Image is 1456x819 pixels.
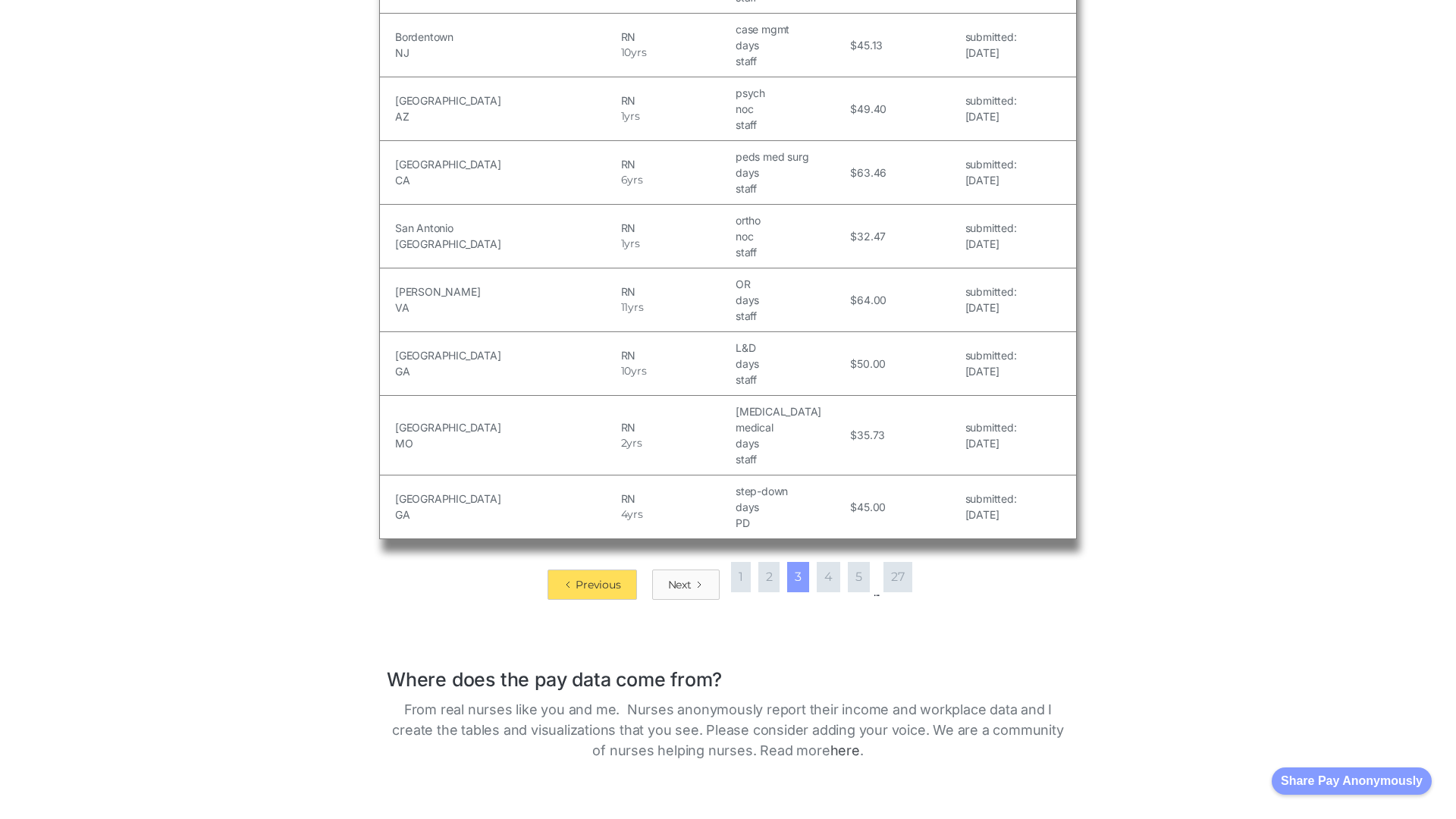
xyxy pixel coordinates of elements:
[857,101,886,117] h5: 49.40
[850,165,857,180] h5: $
[857,427,885,443] h5: 35.73
[379,554,1077,600] div: List
[758,562,780,592] a: 2
[736,515,846,531] h5: PD
[848,562,870,592] a: 5
[736,308,846,324] h5: staff
[965,284,1017,315] a: submitted:[DATE]
[965,93,1017,108] h5: submitted:
[857,165,886,180] h5: 63.46
[395,347,617,363] h5: [GEOGRAPHIC_DATA]
[628,300,643,315] h5: yrs
[787,562,809,592] a: 3
[736,165,846,180] h5: days
[850,37,857,53] h5: $
[652,570,720,600] a: Next Page
[857,228,886,244] h5: 32.47
[736,180,846,196] h5: staff
[395,236,617,252] h5: [GEOGRAPHIC_DATA]
[857,356,886,372] h5: 50.00
[965,172,1017,188] h5: [DATE]
[395,363,617,379] h5: GA
[631,363,646,379] h5: yrs
[621,220,732,236] h5: RN
[850,101,857,117] h5: $
[736,53,846,69] h5: staff
[965,435,1017,451] h5: [DATE]
[965,347,1017,379] a: submitted:[DATE]
[965,156,1017,188] a: submitted:[DATE]
[736,228,846,244] h5: noc
[621,93,732,108] h5: RN
[621,156,732,172] h5: RN
[965,507,1017,522] h5: [DATE]
[965,156,1017,172] h5: submitted:
[736,499,846,515] h5: days
[857,499,886,515] h5: 45.00
[576,577,620,592] div: Previous
[965,491,1017,522] a: submitted:[DATE]
[387,699,1069,761] p: From real nurses like you and me. Nurses anonymously report their income and workplace data and I...
[830,742,860,758] a: here
[736,451,846,467] h5: staff
[736,435,846,451] h5: days
[731,562,751,592] a: 1
[736,117,846,133] h5: staff
[736,372,846,388] h5: staff
[621,172,628,188] h5: 6
[965,220,1017,252] a: submitted:[DATE]
[965,419,1017,435] h5: submitted:
[965,29,1017,45] h5: submitted:
[621,347,732,363] h5: RN
[965,108,1017,124] h5: [DATE]
[817,562,840,592] a: 4
[627,172,642,188] h5: yrs
[621,108,625,124] h5: 1
[624,236,639,252] h5: yrs
[548,570,636,600] a: Previous Page
[850,427,857,443] h5: $
[736,403,846,435] h5: [MEDICAL_DATA] medical
[874,585,880,600] div: ...
[621,507,628,522] h5: 4
[857,292,886,308] h5: 64.00
[1272,767,1432,795] button: Share Pay Anonymously
[395,93,617,108] h5: [GEOGRAPHIC_DATA]
[395,220,617,236] h5: San Antonio
[736,21,846,37] h5: case mgmt
[627,507,642,522] h5: yrs
[621,419,732,435] h5: RN
[965,363,1017,379] h5: [DATE]
[621,236,625,252] h5: 1
[736,276,846,292] h5: OR
[621,363,632,379] h5: 10
[668,577,692,592] div: Next
[857,37,883,53] h5: 45.13
[621,45,632,61] h5: 10
[736,101,846,117] h5: noc
[621,29,732,45] h5: RN
[736,483,846,499] h5: step-down
[850,292,857,308] h5: $
[395,156,617,172] h5: [GEOGRAPHIC_DATA]
[965,236,1017,252] h5: [DATE]
[736,85,846,101] h5: psych
[965,300,1017,315] h5: [DATE]
[965,419,1017,451] a: submitted:[DATE]
[736,37,846,53] h5: days
[395,300,617,315] h5: VA
[395,491,617,507] h5: [GEOGRAPHIC_DATA]
[621,284,732,300] h5: RN
[621,300,629,315] h5: 11
[621,491,732,507] h5: RN
[395,172,617,188] h5: CA
[621,435,627,451] h5: 2
[631,45,646,61] h5: yrs
[624,108,639,124] h5: yrs
[850,356,857,372] h5: $
[736,340,846,356] h5: L&D
[965,347,1017,363] h5: submitted:
[626,435,642,451] h5: yrs
[965,93,1017,124] a: submitted:[DATE]
[395,29,617,45] h5: Bordentown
